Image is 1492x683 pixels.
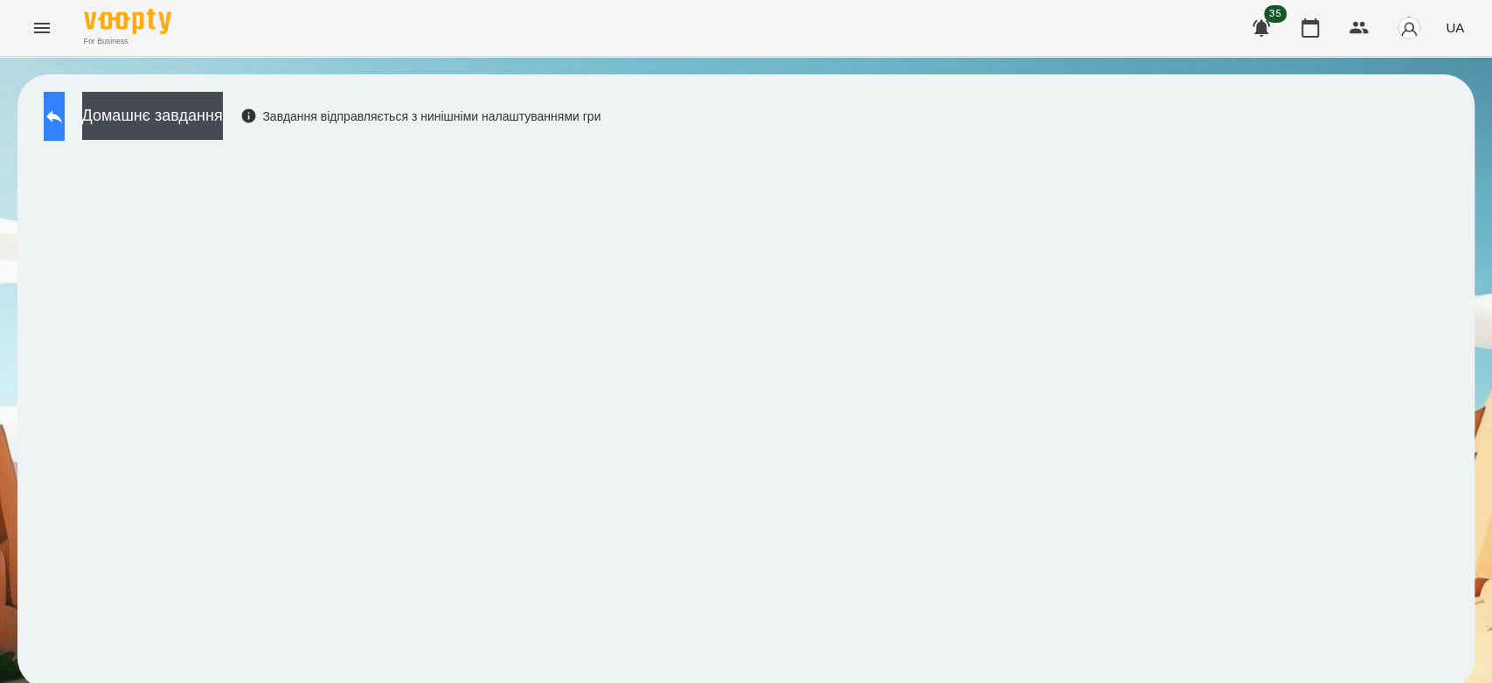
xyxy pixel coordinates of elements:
[84,36,171,47] span: For Business
[240,108,601,125] div: Завдання відправляється з нинішніми налаштуваннями гри
[82,92,223,140] button: Домашнє завдання
[1439,11,1471,44] button: UA
[1264,5,1287,23] span: 35
[21,7,63,49] button: Menu
[84,9,171,34] img: Voopty Logo
[1397,16,1421,40] img: avatar_s.png
[1446,18,1464,37] span: UA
